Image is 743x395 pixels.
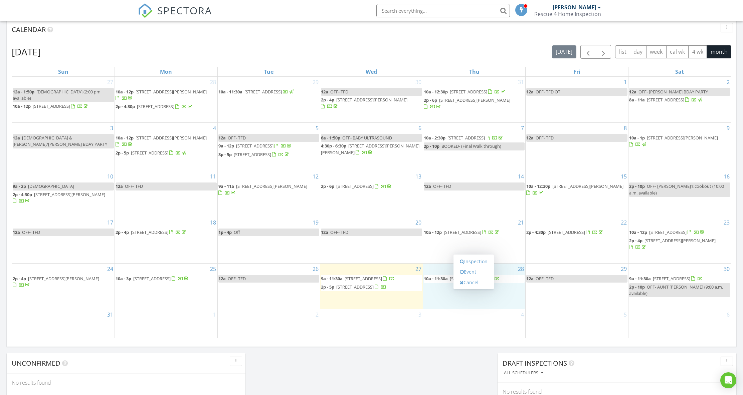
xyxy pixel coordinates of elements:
[12,25,46,34] span: Calendar
[116,150,187,156] a: 2p - 5p [STREET_ADDRESS]
[218,88,320,96] a: 10a - 11:30a [STREET_ADDRESS]
[218,151,232,157] span: 3p - 5p
[314,309,320,320] a: Go to September 2, 2025
[722,264,731,274] a: Go to August 30, 2025
[345,276,382,282] span: [STREET_ADDRESS]
[218,135,226,141] span: 12a
[320,263,423,309] td: Go to August 27, 2025
[424,97,437,103] span: 2p - 6p
[424,97,510,109] a: 2p - 6p [STREET_ADDRESS][PERSON_NAME]
[116,89,207,101] a: 10a - 12p [STREET_ADDRESS][PERSON_NAME]
[57,67,70,76] a: Sunday
[628,171,731,217] td: Go to August 16, 2025
[218,276,226,282] span: 12a
[526,263,628,309] td: Go to August 29, 2025
[125,183,143,189] span: OFF- TFD
[619,264,628,274] a: Go to August 29, 2025
[424,229,525,237] a: 10a - 12p [STREET_ADDRESS]
[629,238,716,250] a: 2p - 4p [STREET_ADDRESS][PERSON_NAME]
[548,229,585,235] span: [STREET_ADDRESS]
[115,171,218,217] td: Go to August 11, 2025
[376,4,510,17] input: Search everything...
[629,229,706,235] a: 10a - 12p [STREET_ADDRESS]
[116,276,190,282] a: 10a - 3p [STREET_ADDRESS]
[336,97,407,103] span: [STREET_ADDRESS][PERSON_NAME]
[424,276,500,282] a: 10a - 11:30a [STREET_ADDRESS]
[552,45,576,58] button: [DATE]
[629,284,723,296] span: OFF- AUNT [PERSON_NAME] (9:00 a.m. available)
[321,143,419,155] a: 4:30p - 6:30p [STREET_ADDRESS][PERSON_NAME][PERSON_NAME]
[580,45,596,59] button: Previous month
[321,183,393,189] a: 2p - 6p [STREET_ADDRESS]
[628,217,731,263] td: Go to August 23, 2025
[628,77,731,123] td: Go to August 2, 2025
[417,123,423,133] a: Go to August 6, 2025
[13,275,114,289] a: 2p - 4p [STREET_ADDRESS][PERSON_NAME]
[707,45,731,58] button: month
[13,191,105,204] a: 2p - 4:30p [STREET_ADDRESS][PERSON_NAME]
[596,45,611,59] button: Next month
[13,135,107,147] span: [DEMOGRAPHIC_DATA] & [PERSON_NAME]/[PERSON_NAME] BDAY PARTY
[116,149,217,157] a: 2p - 5p [STREET_ADDRESS]
[131,229,168,235] span: [STREET_ADDRESS]
[12,171,115,217] td: Go to August 10, 2025
[209,77,217,87] a: Go to July 28, 2025
[109,123,115,133] a: Go to August 3, 2025
[13,135,20,141] span: 12a
[209,217,217,228] a: Go to August 18, 2025
[116,103,135,109] span: 2p - 4:30p
[433,183,451,189] span: OFF- TFD
[629,96,730,104] a: 8a - 11a [STREET_ADDRESS]
[12,309,115,338] td: Go to August 31, 2025
[644,238,716,244] span: [STREET_ADDRESS][PERSON_NAME]
[553,4,596,11] div: [PERSON_NAME]
[722,217,731,228] a: Go to August 23, 2025
[217,309,320,338] td: Go to September 2, 2025
[28,183,74,189] span: [DEMOGRAPHIC_DATA]
[116,183,123,189] span: 12a
[619,171,628,182] a: Go to August 15, 2025
[136,89,207,95] span: [STREET_ADDRESS][PERSON_NAME]
[526,182,627,197] a: 10a - 12:30p [STREET_ADDRESS][PERSON_NAME]
[138,3,153,18] img: The Best Home Inspection Software - Spectora
[12,263,115,309] td: Go to August 24, 2025
[218,143,234,149] span: 9a - 12p
[629,135,645,141] span: 10a - 1p
[217,123,320,171] td: Go to August 5, 2025
[424,135,445,141] span: 10a - 2:30p
[137,103,174,109] span: [STREET_ADDRESS]
[629,97,645,103] span: 8a - 11a
[218,143,293,149] a: 9a - 12p [STREET_ADDRESS]
[234,229,240,235] span: Off
[116,103,193,109] a: 2p - 4:30p [STREET_ADDRESS]
[615,45,630,58] button: list
[720,372,736,388] div: Open Intercom Messenger
[7,374,245,392] div: No results found
[456,256,491,267] a: Inspection
[441,143,501,149] span: BOOKED- (Final Walk through)
[629,97,703,103] a: 8a - 11a [STREET_ADDRESS]
[414,171,423,182] a: Go to August 13, 2025
[450,89,487,95] span: [STREET_ADDRESS]
[517,171,525,182] a: Go to August 14, 2025
[424,88,525,96] a: 10a - 12:30p [STREET_ADDRESS]
[314,123,320,133] a: Go to August 5, 2025
[159,67,173,76] a: Monday
[526,89,534,95] span: 12a
[526,183,550,189] span: 10a - 12:30p
[106,171,115,182] a: Go to August 10, 2025
[12,45,41,58] h2: [DATE]
[629,229,730,237] a: 10a - 12p [STREET_ADDRESS]
[526,229,604,235] a: 2p - 4:30p [STREET_ADDRESS]
[424,143,439,149] span: 2p - 10p
[311,264,320,274] a: Go to August 26, 2025
[218,151,320,159] a: 3p - 5p [STREET_ADDRESS]
[12,217,115,263] td: Go to August 17, 2025
[131,150,168,156] span: [STREET_ADDRESS]
[629,276,651,282] span: 9a - 11:30a
[13,103,89,109] a: 10a - 12p [STREET_ADDRESS]
[115,123,218,171] td: Go to August 4, 2025
[116,229,187,235] a: 2p - 4p [STREET_ADDRESS]
[13,103,31,109] span: 10a - 12p
[424,96,525,111] a: 2p - 6p [STREET_ADDRESS][PERSON_NAME]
